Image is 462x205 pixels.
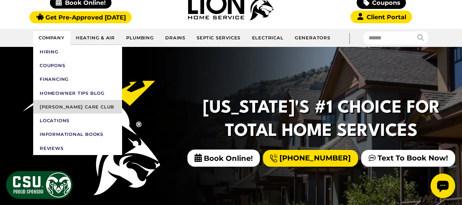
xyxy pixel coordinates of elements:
a: Company [33,31,70,45]
a: Financing [33,73,122,86]
a: Heating & Air [70,31,121,45]
a: [PHONE_NUMBER] [263,150,358,167]
a: Generators [289,31,336,45]
a: Hiring [33,45,122,59]
a: Informational Books [33,128,122,141]
a: Client Portal [351,11,412,23]
div: Open chat widget [3,3,27,27]
span: Book Online! [187,150,260,167]
a: Text To Book Now! [361,150,455,167]
img: CSU Sponsor Badge [5,170,74,200]
a: Homeowner Tips Blog [33,86,122,100]
a: Get Pre-Approved [DATE] [29,11,132,23]
a: Electrical [246,31,289,45]
div: | [336,29,363,47]
a: [PERSON_NAME] Care Club [33,100,122,114]
a: Locations [33,114,122,127]
a: Plumbing [121,31,160,45]
a: Reviews [33,141,122,155]
a: Drains [160,31,191,45]
h2: [US_STATE]'s #1 Choice For Total Home Services [201,97,441,143]
a: Coupons [33,59,122,72]
a: Septic Services [191,31,246,45]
